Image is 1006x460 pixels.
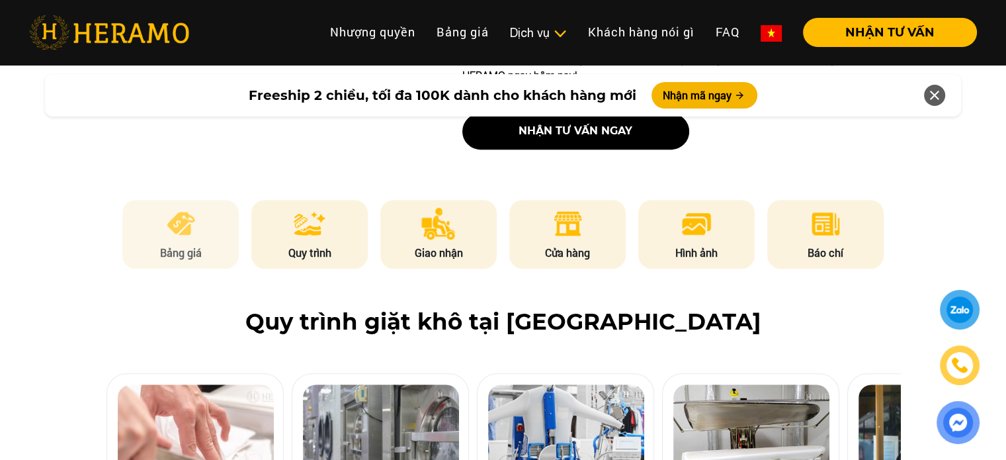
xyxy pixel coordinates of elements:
[651,82,757,109] button: Nhận mã ngay
[553,27,567,40] img: subToggleIcon
[509,245,626,261] p: Cửa hàng
[577,18,705,46] a: Khách hàng nói gì
[380,245,497,261] p: Giao nhận
[638,245,755,261] p: Hình ảnh
[462,113,689,150] button: nhận tư vấn ngay
[803,18,977,47] button: NHẬN TƯ VẤN
[950,356,969,374] img: phone-icon
[29,308,977,336] h2: Quy trình giặt khô tại [GEOGRAPHIC_DATA]
[29,15,189,50] img: heramo-logo.png
[421,208,456,240] img: delivery.png
[122,245,239,261] p: Bảng giá
[510,24,567,42] div: Dịch vụ
[681,208,712,240] img: image.png
[792,26,977,38] a: NHẬN TƯ VẤN
[165,208,197,240] img: pricing.png
[251,245,368,261] p: Quy trình
[810,208,842,240] img: news.png
[552,208,584,240] img: store.png
[319,18,426,46] a: Nhượng quyền
[248,85,636,105] span: Freeship 2 chiều, tối đa 100K dành cho khách hàng mới
[705,18,750,46] a: FAQ
[294,208,325,240] img: process.png
[767,245,884,261] p: Báo chí
[941,347,979,385] a: phone-icon
[761,25,782,42] img: vn-flag.png
[426,18,499,46] a: Bảng giá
